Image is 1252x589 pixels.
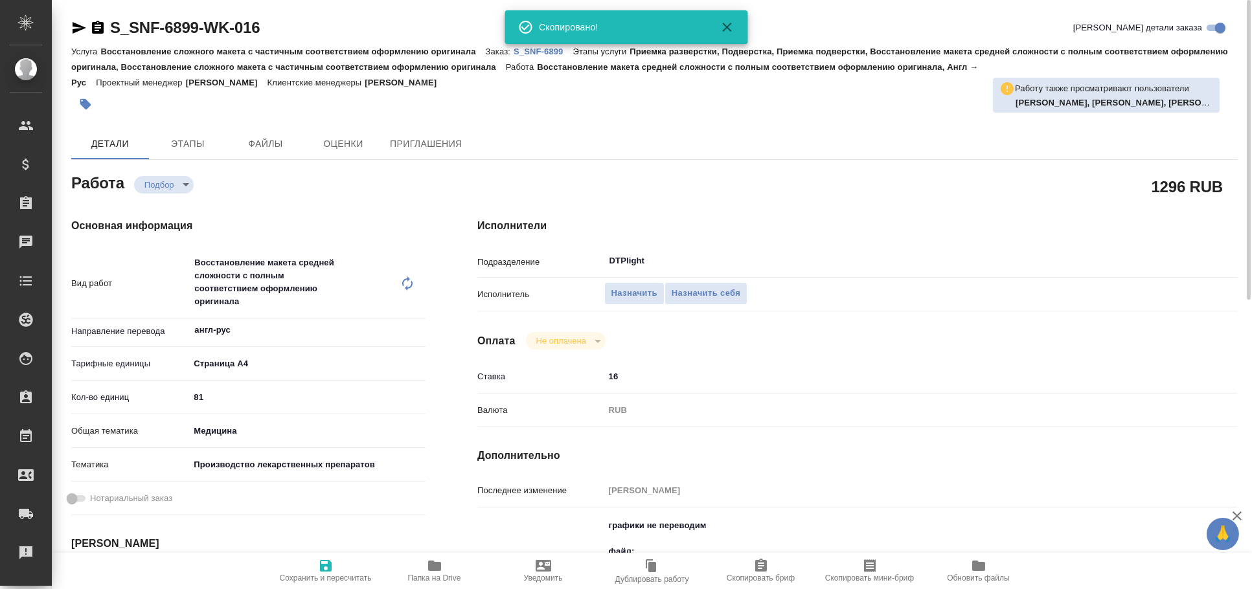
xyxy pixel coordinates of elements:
[1073,21,1202,34] span: [PERSON_NAME] детали заказа
[110,19,260,36] a: S_SNF-6899-WK-016
[96,78,185,87] p: Проектный менеджер
[71,47,100,56] p: Услуга
[506,62,538,72] p: Работа
[477,288,604,301] p: Исполнитель
[604,282,665,305] button: Назначить
[186,78,267,87] p: [PERSON_NAME]
[189,420,426,442] div: Медицина
[71,536,426,551] h4: [PERSON_NAME]
[71,47,1228,72] p: Приемка разверстки, Подверстка, Приемка подверстки, Восстановление макета средней сложности с пол...
[604,367,1175,386] input: ✎ Введи что-нибудь
[189,353,426,375] div: Страница А4
[924,553,1033,589] button: Обновить файлы
[1016,96,1213,109] p: Васильева Ольга, Третьякова Мария, Носкова Анна
[71,170,124,194] h2: Работа
[1207,518,1239,550] button: 🙏
[604,399,1175,421] div: RUB
[71,425,189,438] p: Общая тематика
[489,553,598,589] button: Уведомить
[418,329,421,331] button: Open
[514,45,573,56] a: S_SNF-6899
[477,404,604,417] p: Валюта
[267,78,365,87] p: Клиентские менеджеры
[134,176,194,194] div: Подбор
[477,256,604,269] p: Подразделение
[71,277,189,290] p: Вид работ
[526,332,606,350] div: Подбор
[90,20,106,36] button: Скопировать ссылку
[90,492,172,505] span: Нотариальный заказ
[280,573,372,583] span: Сохранить и пересчитать
[157,136,219,152] span: Этапы
[711,19,742,35] button: Закрыть
[815,553,924,589] button: Скопировать мини-бриф
[390,136,462,152] span: Приглашения
[611,286,657,301] span: Назначить
[234,136,297,152] span: Файлы
[477,218,1238,234] h4: Исполнители
[514,47,573,56] p: S_SNF-6899
[573,47,630,56] p: Этапы услуги
[665,282,747,305] button: Назначить себя
[947,573,1010,583] span: Обновить файлы
[71,391,189,404] p: Кол-во единиц
[477,448,1238,463] h4: Дополнительно
[71,458,189,471] p: Тематика
[672,286,740,301] span: Назначить себя
[71,90,100,118] button: Добавить тэг
[271,553,380,589] button: Сохранить и пересчитать
[380,553,489,589] button: Папка на Drive
[598,553,707,589] button: Дублировать работу
[1212,520,1234,548] span: 🙏
[71,20,87,36] button: Скопировать ссылку для ЯМессенджера
[71,218,426,234] h4: Основная информация
[825,573,914,583] span: Скопировать мини-бриф
[477,484,604,497] p: Последнее изменение
[408,573,461,583] span: Папка на Drive
[1016,98,1240,107] b: [PERSON_NAME], [PERSON_NAME], [PERSON_NAME]
[477,370,604,383] p: Ставка
[189,454,426,476] div: Производство лекарственных препаратов
[1152,175,1223,197] h2: 1296 RUB
[1167,260,1170,262] button: Open
[1015,82,1189,95] p: Работу также просматривают пользователи
[141,179,178,190] button: Подбор
[100,47,485,56] p: Восстановление сложного макета с частичным соответствием оформлению оригинала
[312,136,374,152] span: Оценки
[477,333,516,349] h4: Оплата
[532,335,590,346] button: Не оплачена
[365,78,446,87] p: [PERSON_NAME]
[707,553,815,589] button: Скопировать бриф
[486,47,514,56] p: Заказ:
[189,388,426,406] input: ✎ Введи что-нибудь
[71,357,189,370] p: Тарифные единицы
[539,21,701,34] div: Скопировано!
[604,481,1175,500] input: Пустое поле
[71,325,189,338] p: Направление перевода
[524,573,563,583] span: Уведомить
[615,575,689,584] span: Дублировать работу
[727,573,795,583] span: Скопировать бриф
[79,136,141,152] span: Детали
